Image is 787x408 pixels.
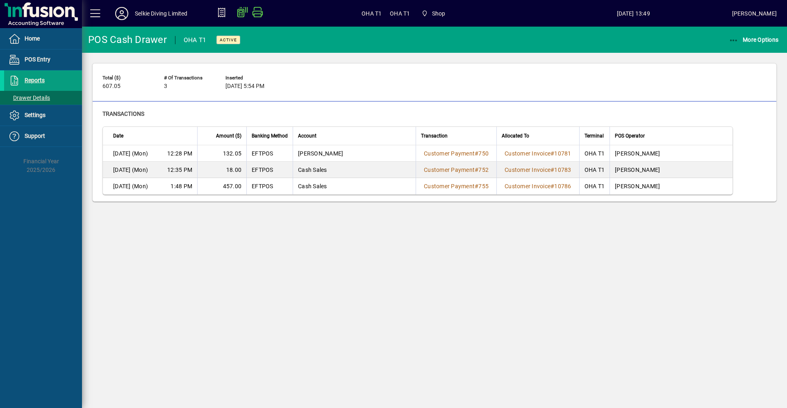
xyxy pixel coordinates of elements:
td: EFTPOS [246,178,293,194]
span: Settings [25,112,45,118]
span: Drawer Details [8,95,50,101]
span: Account [298,131,316,140]
span: # [550,150,554,157]
td: EFTPOS [246,162,293,178]
a: Home [4,29,82,49]
span: Shop [418,6,448,21]
span: [DATE] (Mon) [113,166,148,174]
td: OHA T1 [579,162,610,178]
td: 457.00 [197,178,246,194]
span: More Options [729,36,779,43]
span: Customer Invoice [505,183,550,189]
td: Cash Sales [293,178,416,194]
span: POS Entry [25,56,50,63]
a: Settings [4,105,82,126]
span: Home [25,35,40,42]
a: Customer Payment#755 [421,182,491,191]
span: Customer Payment [424,167,475,173]
span: Shop [432,7,446,20]
span: Allocated To [502,131,529,140]
td: [PERSON_NAME] [610,178,732,194]
span: [DATE] 5:54 PM [225,83,264,90]
span: [DATE] 13:49 [535,7,732,20]
span: 607.05 [102,83,121,90]
span: [DATE] (Mon) [113,182,148,190]
a: Customer Invoice#10783 [502,165,574,174]
span: # [550,167,554,173]
span: Date [113,131,123,140]
button: Profile [109,6,135,21]
span: 10786 [554,183,571,189]
span: # [475,167,478,173]
a: Customer Invoice#10781 [502,149,574,158]
span: Amount ($) [216,131,241,140]
span: 10783 [554,167,571,173]
span: # [550,183,554,189]
span: Customer Payment [424,150,475,157]
td: 132.05 [197,145,246,162]
td: 18.00 [197,162,246,178]
button: More Options [727,32,781,47]
a: POS Entry [4,50,82,70]
span: 750 [478,150,489,157]
span: Customer Invoice [505,150,550,157]
span: Total ($) [102,75,152,81]
span: Active [220,37,237,43]
a: Customer Payment#750 [421,149,491,158]
div: Selkie Diving Limited [135,7,188,20]
span: 1:48 PM [171,182,192,190]
span: 3 [164,83,167,90]
span: # of Transactions [164,75,213,81]
span: Transaction [421,131,448,140]
span: Customer Invoice [505,167,550,173]
td: [PERSON_NAME] [293,145,416,162]
a: Customer Payment#752 [421,165,491,174]
td: EFTPOS [246,145,293,162]
span: Customer Payment [424,183,475,189]
span: Support [25,133,45,139]
span: Banking Method [252,131,288,140]
span: 752 [478,167,489,173]
span: 12:35 PM [167,166,192,174]
span: 755 [478,183,489,189]
td: OHA T1 [579,145,610,162]
span: # [475,150,478,157]
td: OHA T1 [579,178,610,194]
span: Terminal [585,131,604,140]
span: # [475,183,478,189]
span: 10781 [554,150,571,157]
span: OHA T1 [390,7,410,20]
a: Drawer Details [4,91,82,105]
span: Reports [25,77,45,83]
a: Customer Invoice#10786 [502,182,574,191]
span: Transactions [102,110,144,117]
td: Cash Sales [293,162,416,178]
div: [PERSON_NAME] [732,7,777,20]
span: 12:28 PM [167,149,192,158]
span: OHA T1 [362,7,382,20]
td: [PERSON_NAME] [610,145,732,162]
a: Support [4,126,82,147]
div: POS Cash Drawer [88,33,167,46]
span: POS Operator [615,131,645,140]
div: OHA T1 [184,34,207,47]
span: Inserted [225,75,275,81]
td: [PERSON_NAME] [610,162,732,178]
span: [DATE] (Mon) [113,149,148,158]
